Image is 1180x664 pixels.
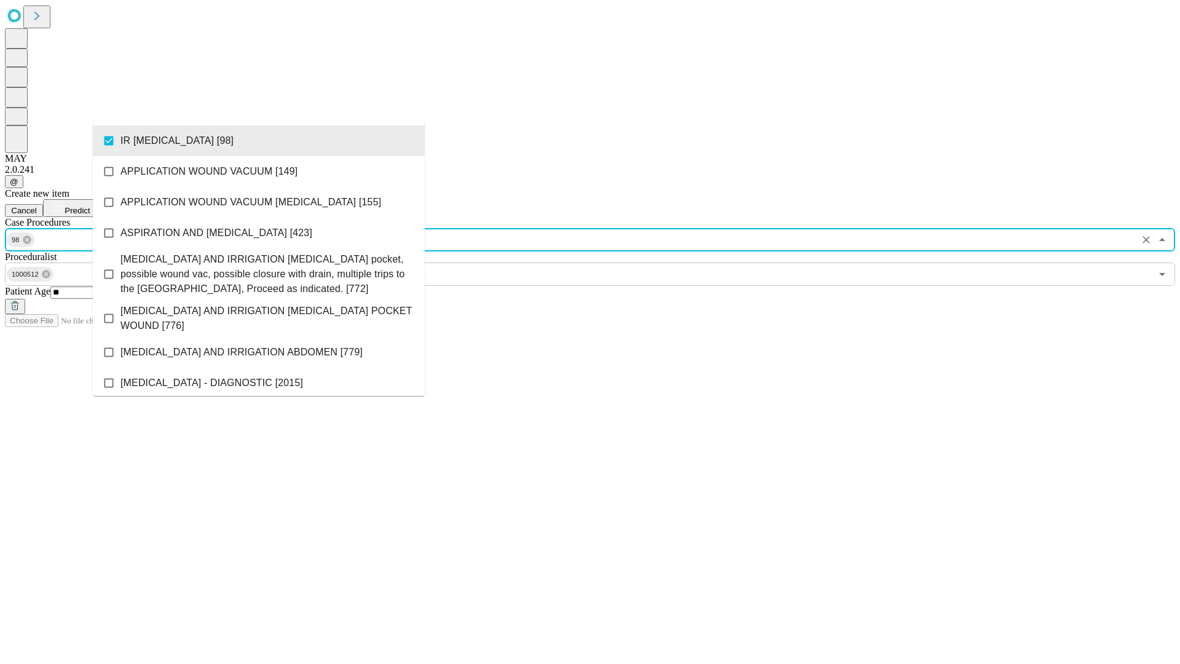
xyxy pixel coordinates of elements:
[7,267,53,282] div: 1000512
[11,206,37,215] span: Cancel
[120,164,297,179] span: APPLICATION WOUND VACUUM [149]
[120,252,415,296] span: [MEDICAL_DATA] AND IRRIGATION [MEDICAL_DATA] pocket, possible wound vac, possible closure with dr...
[5,175,23,188] button: @
[5,153,1175,164] div: MAY
[5,164,1175,175] div: 2.0.241
[1154,266,1171,283] button: Open
[10,177,18,186] span: @
[1138,231,1155,248] button: Clear
[5,217,70,227] span: Scheduled Procedure
[43,199,100,217] button: Predict
[120,226,312,240] span: ASPIRATION AND [MEDICAL_DATA] [423]
[7,267,44,282] span: 1000512
[7,233,25,247] span: 98
[120,376,303,390] span: [MEDICAL_DATA] - DIAGNOSTIC [2015]
[5,251,57,262] span: Proceduralist
[65,206,90,215] span: Predict
[1154,231,1171,248] button: Close
[5,286,50,296] span: Patient Age
[120,133,234,148] span: IR [MEDICAL_DATA] [98]
[120,304,415,333] span: [MEDICAL_DATA] AND IRRIGATION [MEDICAL_DATA] POCKET WOUND [776]
[120,345,363,360] span: [MEDICAL_DATA] AND IRRIGATION ABDOMEN [779]
[120,195,381,210] span: APPLICATION WOUND VACUUM [MEDICAL_DATA] [155]
[7,232,34,247] div: 98
[5,204,43,217] button: Cancel
[5,188,69,199] span: Create new item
